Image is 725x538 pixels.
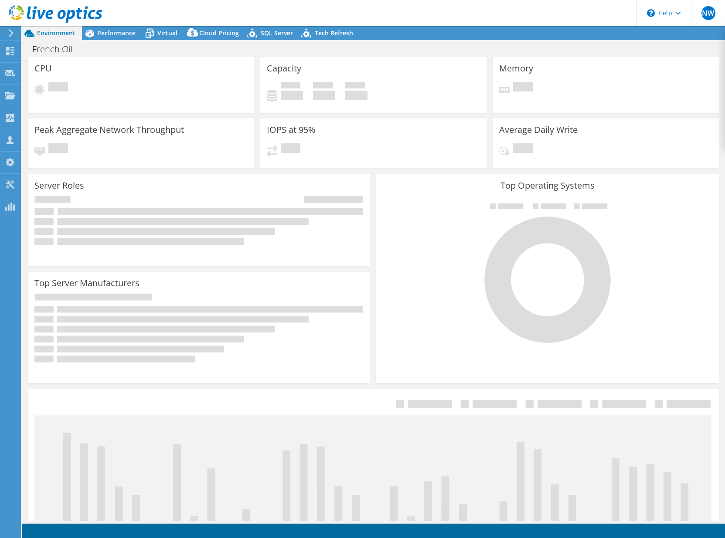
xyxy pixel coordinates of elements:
h3: IOPS at 95% [267,125,316,135]
h3: Memory [499,64,533,73]
h3: Capacity [267,64,301,73]
span: NW [701,6,715,20]
span: Used [281,82,300,91]
svg: \n [647,9,655,17]
h3: Top Server Manufacturers [34,278,140,288]
span: Pending [513,143,533,155]
span: Pending [513,82,533,94]
h4: 0 GiB [313,91,335,100]
span: Cloud Pricing [199,29,239,37]
h3: Top Operating Systems [383,181,712,190]
h3: CPU [34,64,52,73]
span: Free [313,82,333,91]
span: Pending [48,82,68,94]
h3: Server Roles [34,181,84,190]
span: Performance [97,29,136,37]
h1: French Oil [28,44,86,54]
span: Total [345,82,365,91]
h3: Average Daily Write [499,125,578,135]
span: Pending [48,143,68,155]
h4: 0 GiB [345,91,368,100]
span: Pending [281,143,300,155]
h3: Peak Aggregate Network Throughput [34,125,184,135]
span: Tech Refresh [315,29,353,37]
span: Virtual [157,29,177,37]
span: SQL Server [261,29,293,37]
span: Environment [37,29,75,37]
h4: 0 GiB [281,91,303,100]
